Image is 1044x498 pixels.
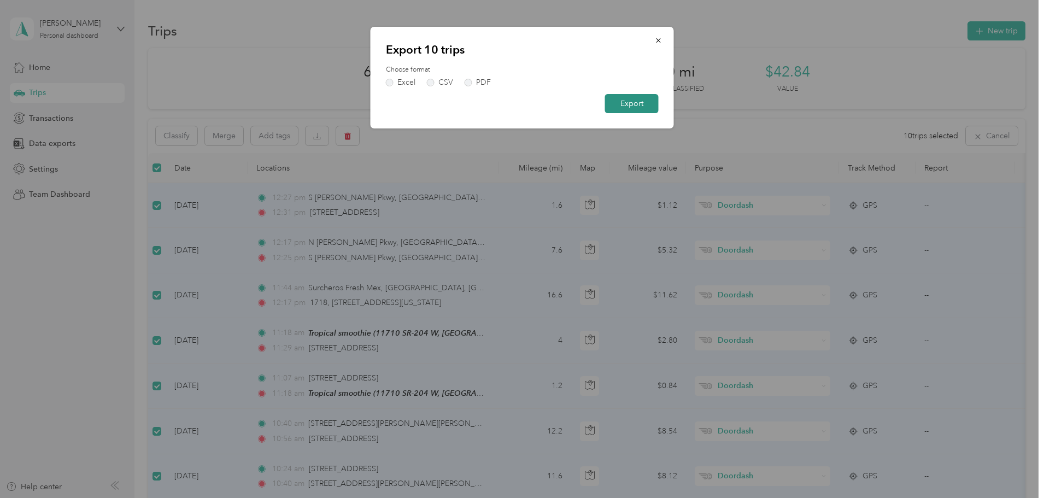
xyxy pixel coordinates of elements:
div: PDF [476,79,491,86]
p: Export 10 trips [386,42,659,57]
div: CSV [438,79,453,86]
iframe: Everlance-gr Chat Button Frame [983,437,1044,498]
div: Excel [397,79,415,86]
label: Choose format [386,65,659,75]
button: Export [605,94,659,113]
